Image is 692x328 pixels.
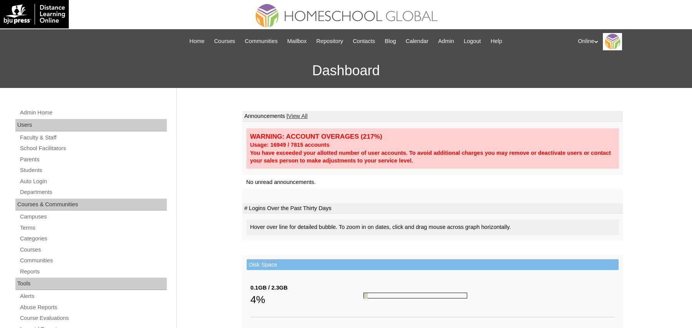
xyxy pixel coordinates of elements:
[19,256,167,265] a: Communities
[246,219,619,235] div: Hover over line for detailed bubble. To zoom in on dates, click and drag mouse across graph horiz...
[460,37,485,46] a: Logout
[316,37,343,46] span: Repository
[385,37,396,46] span: Blog
[4,53,688,88] h3: Dashboard
[487,37,506,46] a: Help
[15,119,167,131] div: Users
[19,292,167,301] a: Alerts
[288,113,307,119] a: View All
[19,144,167,153] a: School Facilitators
[250,142,330,148] strong: Usage: 16949 / 7815 accounts
[19,177,167,186] a: Auto Login
[312,37,347,46] a: Repository
[19,187,167,197] a: Departments
[210,37,239,46] a: Courses
[251,284,363,292] div: 0.1GB / 2.3GB
[189,37,204,46] span: Home
[19,234,167,244] a: Categories
[19,313,167,323] a: Course Evaluations
[19,212,167,222] a: Campuses
[19,108,167,118] a: Admin Home
[251,292,363,307] div: 4%
[353,37,375,46] span: Contacts
[15,278,167,290] div: Tools
[19,303,167,312] a: Abuse Reports
[19,155,167,164] a: Parents
[434,37,458,46] a: Admin
[186,37,208,46] a: Home
[287,37,307,46] span: Mailbox
[4,4,65,25] img: logo-white.png
[242,175,623,189] td: No unread announcements.
[245,37,278,46] span: Communities
[242,203,623,214] td: # Logins Over the Past Thirty Days
[406,37,428,46] span: Calendar
[578,33,684,50] div: Online
[250,149,615,165] div: You have exceeded your allotted number of user accounts. To avoid additional charges you may remo...
[242,111,623,122] td: Announcements |
[19,223,167,233] a: Terms
[19,245,167,255] a: Courses
[250,132,615,141] div: WARNING: ACCOUNT OVERAGES (217%)
[19,133,167,142] a: Faculty & Staff
[247,259,619,270] td: Disk Space
[381,37,400,46] a: Blog
[464,37,481,46] span: Logout
[284,37,311,46] a: Mailbox
[603,33,622,50] img: Online Academy
[241,37,282,46] a: Communities
[19,166,167,175] a: Students
[491,37,502,46] span: Help
[19,267,167,277] a: Reports
[402,37,432,46] a: Calendar
[349,37,379,46] a: Contacts
[214,37,235,46] span: Courses
[15,199,167,211] div: Courses & Communities
[438,37,454,46] span: Admin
